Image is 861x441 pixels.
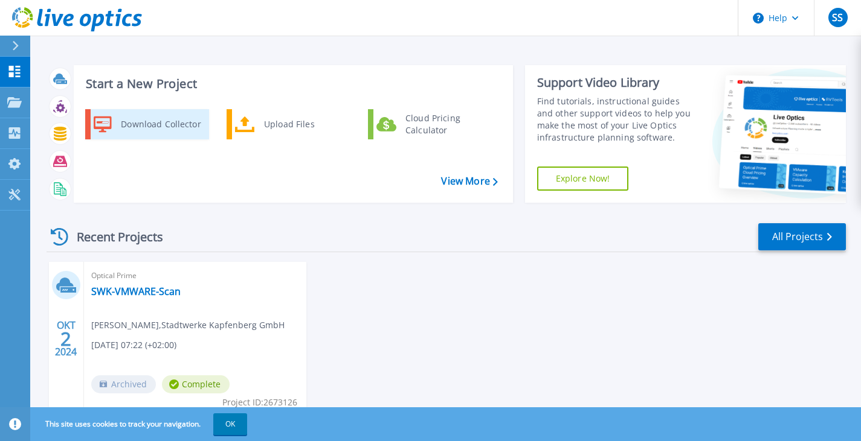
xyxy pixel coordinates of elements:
span: This site uses cookies to track your navigation. [33,413,247,435]
span: Project ID: 2673126 [222,396,297,409]
span: SS [832,13,843,22]
span: [PERSON_NAME] , Stadtwerke Kapfenberg GmbH [91,319,285,332]
a: View More [441,176,497,187]
span: [DATE] 07:22 (+02:00) [91,338,176,352]
span: 2 [60,334,71,344]
div: Upload Files [258,112,347,136]
a: All Projects [758,223,846,250]
div: Recent Projects [47,222,179,252]
a: SWK-VMWARE-Scan [91,285,181,297]
a: Explore Now! [537,167,629,191]
div: OKT 2024 [54,317,77,361]
span: Archived [91,375,156,393]
div: Cloud Pricing Calculator [399,112,489,136]
a: Download Collector [85,109,209,139]
a: Upload Files [227,109,350,139]
div: Support Video Library [537,75,697,90]
div: Download Collector [115,112,206,136]
a: Cloud Pricing Calculator [368,109,492,139]
span: Optical Prime [91,269,299,282]
span: Complete [162,375,230,393]
h3: Start a New Project [86,77,497,90]
div: Find tutorials, instructional guides and other support videos to help you make the most of your L... [537,95,697,144]
button: OK [213,413,247,435]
